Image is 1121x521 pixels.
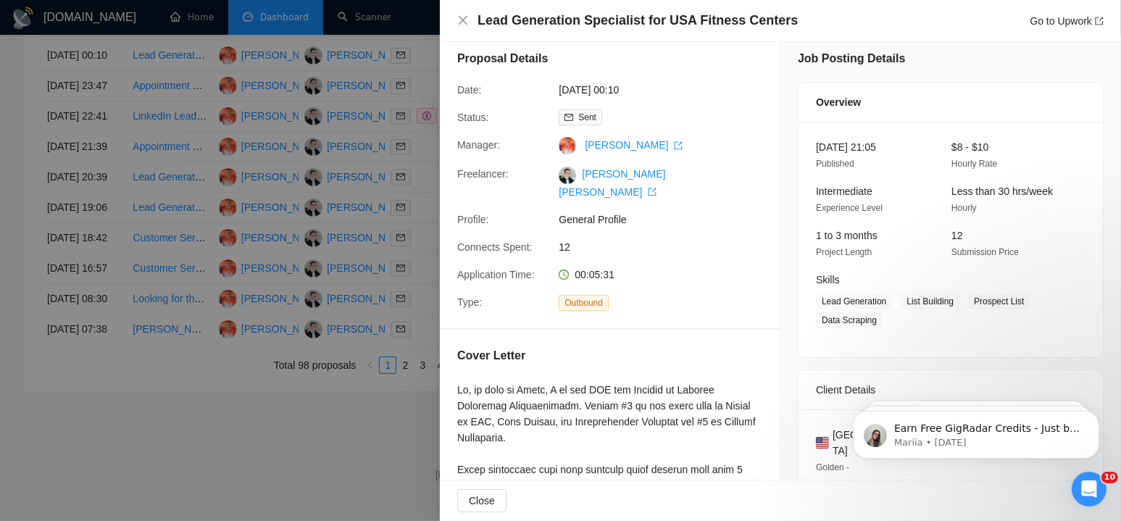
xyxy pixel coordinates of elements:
[559,168,665,197] a: [PERSON_NAME] [PERSON_NAME] export
[578,112,596,122] span: Sent
[457,269,535,280] span: Application Time:
[559,212,776,228] span: General Profile
[951,141,988,153] span: $8 - $10
[951,203,977,213] span: Hourly
[798,50,905,67] h5: Job Posting Details
[816,312,883,328] span: Data Scraping
[816,141,876,153] span: [DATE] 21:05
[831,380,1121,482] iframe: Intercom notifications message
[816,462,849,472] span: Golden -
[648,188,657,196] span: export
[457,489,507,512] button: Close
[457,214,489,225] span: Profile:
[1072,472,1107,507] iframe: Intercom live chat
[457,14,469,26] span: close
[457,296,482,308] span: Type:
[968,293,1030,309] span: Prospect List
[951,159,997,169] span: Hourly Rate
[559,167,576,184] img: c1AyKq6JICviXaEpkmdqJS9d0fu8cPtAjDADDsaqrL33dmlxerbgAEFrRdAYEnyeyq
[564,113,573,122] span: mail
[559,270,569,280] span: clock-circle
[575,269,614,280] span: 00:05:31
[951,230,963,241] span: 12
[816,94,861,110] span: Overview
[816,230,878,241] span: 1 to 3 months
[1095,17,1104,25] span: export
[816,159,854,169] span: Published
[559,239,776,255] span: 12
[816,274,840,285] span: Skills
[816,435,829,451] img: 🇺🇸
[951,247,1019,257] span: Submission Price
[478,12,798,30] h4: Lead Generation Specialist for USA Fitness Centers
[457,50,548,67] h5: Proposal Details
[816,203,883,213] span: Experience Level
[457,168,509,180] span: Freelancer:
[1030,15,1104,27] a: Go to Upworkexport
[559,295,609,311] span: Outbound
[951,186,1053,197] span: Less than 30 hrs/week
[457,241,533,253] span: Connects Spent:
[457,347,525,364] h5: Cover Letter
[457,14,469,27] button: Close
[901,293,959,309] span: List Building
[816,186,872,197] span: Intermediate
[469,493,495,509] span: Close
[816,293,892,309] span: Lead Generation
[457,139,500,151] span: Manager:
[816,370,1085,409] div: Client Details
[457,112,489,123] span: Status:
[585,139,683,151] a: [PERSON_NAME] export
[457,84,481,96] span: Date:
[674,141,683,150] span: export
[1101,472,1118,483] span: 10
[559,82,776,98] span: [DATE] 00:10
[816,247,872,257] span: Project Length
